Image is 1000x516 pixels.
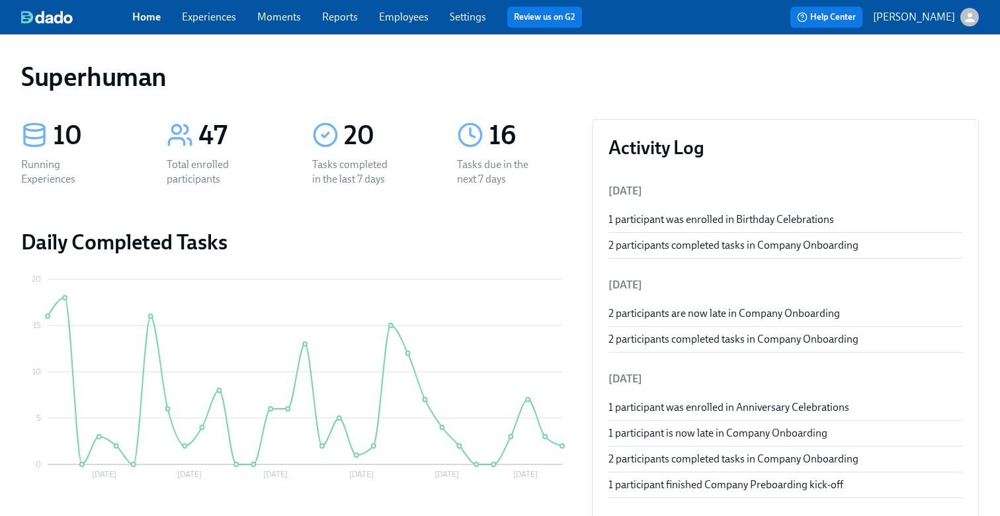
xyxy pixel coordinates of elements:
[32,275,41,284] tspan: 20
[608,212,962,227] div: 1 participant was enrolled in Birthday Celebrations
[21,11,73,24] img: dado
[349,470,374,479] tspan: [DATE]
[198,119,280,152] div: 47
[21,229,571,255] h2: Daily Completed Tasks
[608,363,962,395] li: [DATE]
[457,157,542,187] div: Tasks due in the next 7 days
[514,11,575,24] a: Review us on G2
[322,11,358,23] a: Reports
[608,400,962,415] div: 1 participant was enrolled in Anniversary Celebrations
[177,470,202,479] tspan: [DATE]
[608,136,962,159] h3: Activity Log
[21,61,167,93] h1: Superhuman
[513,470,538,479] tspan: [DATE]
[608,426,962,441] div: 1 participant is now late in Company Onboarding
[33,321,41,330] tspan: 15
[608,306,962,321] div: 2 participants are now late in Company Onboarding
[312,157,397,187] div: Tasks completed in the last 7 days
[608,332,962,347] div: 2 participants completed tasks in Company Onboarding
[435,470,459,479] tspan: [DATE]
[344,119,426,152] div: 20
[379,11,429,23] a: Employees
[608,185,642,197] span: [DATE]
[53,119,135,152] div: 10
[608,269,962,301] li: [DATE]
[182,11,236,23] a: Experiences
[36,413,41,423] tspan: 5
[92,470,116,479] tspan: [DATE]
[790,7,862,28] button: Help Center
[608,238,962,253] div: 2 participants completed tasks in Company Onboarding
[450,11,486,23] a: Settings
[32,367,41,376] tspan: 10
[257,11,301,23] a: Moments
[21,157,106,187] div: Running Experiences
[36,460,41,469] tspan: 0
[167,157,251,187] div: Total enrolled participants
[873,10,955,24] p: [PERSON_NAME]
[873,8,979,26] button: [PERSON_NAME]
[21,11,132,24] a: dado
[797,11,856,24] span: Help Center
[608,452,962,466] div: 2 participants completed tasks in Company Onboarding
[608,478,962,492] div: 1 participant finished Company Preboarding kick-off
[489,119,571,152] div: 16
[507,7,582,28] button: Review us on G2
[263,470,288,479] tspan: [DATE]
[132,11,161,23] a: Home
